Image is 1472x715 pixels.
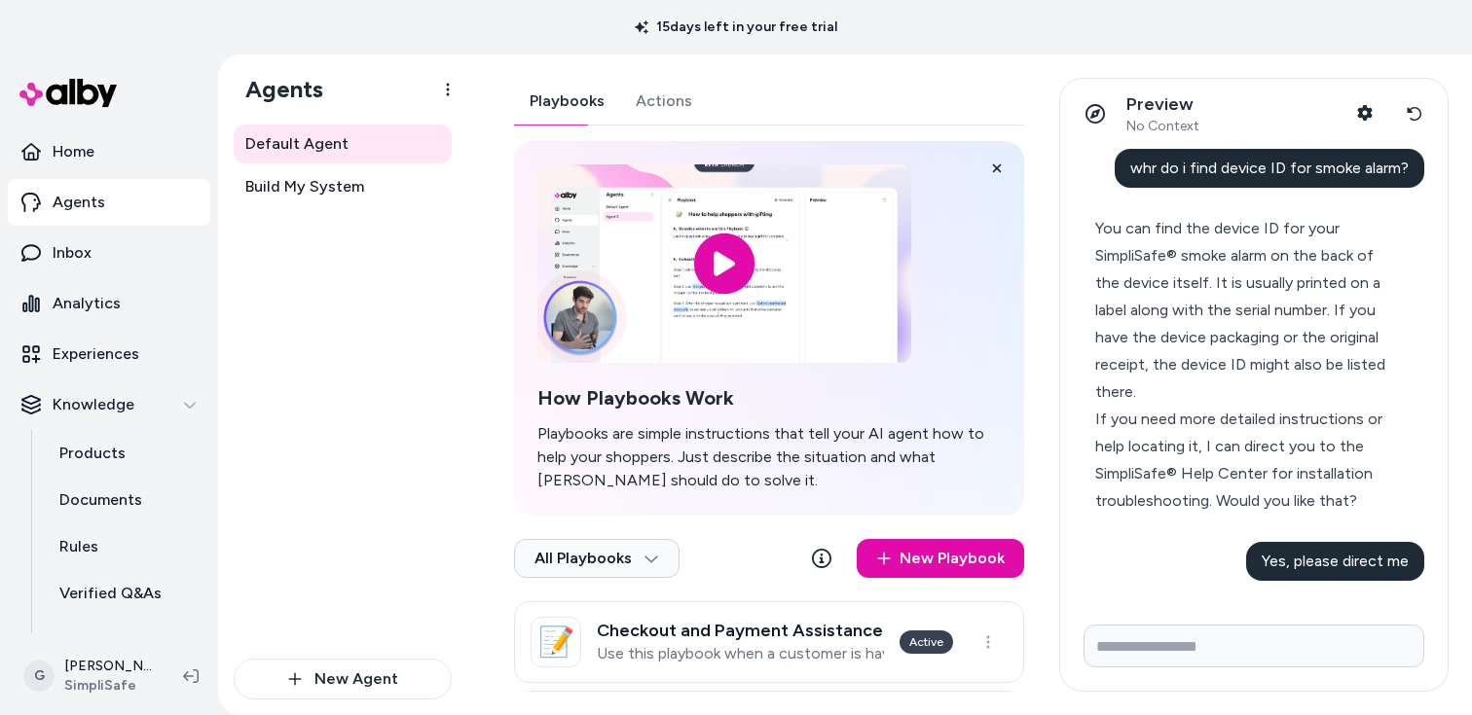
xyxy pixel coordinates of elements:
p: Knowledge [53,393,134,416]
h1: Agents [230,75,323,104]
div: You can find the device ID for your SimpliSafe® smoke alarm on the back of the device itself. It ... [1095,215,1396,406]
span: Default Agent [245,132,349,156]
button: Playbooks [514,78,620,125]
a: Home [8,128,210,175]
a: Analytics [8,280,210,327]
a: Products [40,430,210,477]
p: Agents [53,191,105,214]
img: alby Logo [19,79,117,107]
a: Reviews [40,617,210,663]
span: whr do i find device ID for smoke alarm? [1130,159,1409,177]
a: Default Agent [234,125,452,163]
h2: How Playbooks Work [537,386,1001,411]
span: All Playbooks [534,549,659,568]
a: Verified Q&As [40,570,210,617]
h3: Checkout and Payment Assistance [597,621,884,640]
a: Agents [8,179,210,226]
p: Home [53,140,94,163]
a: Experiences [8,331,210,377]
div: 📝 [531,617,581,667]
button: New Agent [234,659,452,699]
p: Reviews [59,628,119,652]
span: G [23,661,55,692]
div: If you need more detailed instructions or help locating it, I can direct you to the SimpliSafe® H... [1095,406,1396,515]
p: Preview [1126,93,1199,116]
p: 15 days left in your free trial [623,18,849,37]
p: Playbooks are simple instructions that tell your AI agent how to help your shoppers. Just describ... [537,422,1001,492]
p: Use this playbook when a customer is having trouble completing the checkout process to purchase t... [597,644,884,663]
button: All Playbooks [514,539,680,578]
button: G[PERSON_NAME]SimpliSafe [12,645,167,707]
p: Products [59,442,126,465]
a: 📝Checkout and Payment AssistanceUse this playbook when a customer is having trouble completing th... [514,601,1024,683]
a: Documents [40,477,210,523]
span: SimpliSafe [64,676,152,696]
p: Verified Q&As [59,582,162,605]
input: Write your prompt here [1084,625,1424,667]
a: Rules [40,523,210,570]
span: Build My System [245,175,364,198]
p: [PERSON_NAME] [64,657,152,676]
p: Analytics [53,292,121,315]
p: Documents [59,488,142,512]
button: Actions [620,78,708,125]
p: Experiences [53,342,139,366]
p: Rules [59,535,98,558]
span: No Context [1126,118,1199,135]
button: Knowledge [8,381,210,428]
a: New Playbook [857,539,1024,578]
div: Active [900,630,953,654]
a: Build My System [234,167,452,206]
a: Inbox [8,230,210,276]
p: Inbox [53,241,92,265]
span: Yes, please direct me [1262,552,1409,570]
